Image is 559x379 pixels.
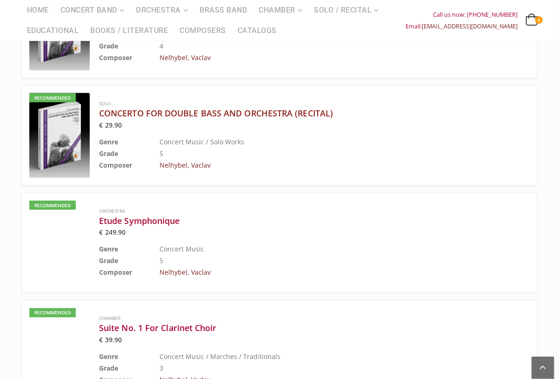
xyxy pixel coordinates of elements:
[29,93,76,102] div: Recommended
[160,255,483,267] td: 5
[99,336,122,345] bdi: 39.90
[406,9,518,20] div: Call us now: [PHONE_NUMBER]
[99,215,483,226] a: Etude Symphonique
[406,20,518,32] div: Email:
[99,121,122,129] bdi: 29.90
[160,148,483,159] td: 5
[99,336,103,345] span: €
[160,136,483,148] td: Concert Music / Solo Works
[99,53,132,62] b: Composer
[99,245,118,254] b: Genre
[535,16,543,24] span: 0
[99,121,103,129] span: €
[99,228,103,237] span: €
[99,323,483,334] a: Suite No. 1 For Clarinet Choir
[160,40,483,52] td: 4
[21,20,85,41] a: Educational
[160,244,483,255] td: Concert Music
[99,149,118,158] b: Grade
[160,351,483,363] td: Concert Music / Marches / Traditionals
[99,41,118,50] b: Grade
[99,364,118,373] b: Grade
[99,208,125,214] a: Orchestra
[99,315,120,322] a: Chamber
[99,137,118,146] b: Genre
[422,22,518,30] a: [EMAIL_ADDRESS][DOMAIN_NAME]
[29,93,90,178] a: Recommended
[160,363,483,374] td: 3
[174,20,232,41] a: Composers
[99,352,118,361] b: Genre
[29,308,76,318] div: Recommended
[99,161,132,169] b: Composer
[232,20,282,41] a: Catalogs
[99,228,126,237] bdi: 249.90
[85,20,174,41] a: Books / Literature
[160,268,211,277] a: Nelhybel, Vaclav
[99,268,132,277] b: Composer
[160,161,211,169] a: Nelhybel, Vaclav
[99,108,483,119] a: CONCERTO FOR DOUBLE BASS AND ORCHESTRA (RECITAL)
[99,100,111,107] a: Solo
[29,201,90,285] a: Recommended
[99,257,118,265] b: Grade
[29,201,76,210] div: Recommended
[160,53,211,62] a: Nelhybel, Vaclav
